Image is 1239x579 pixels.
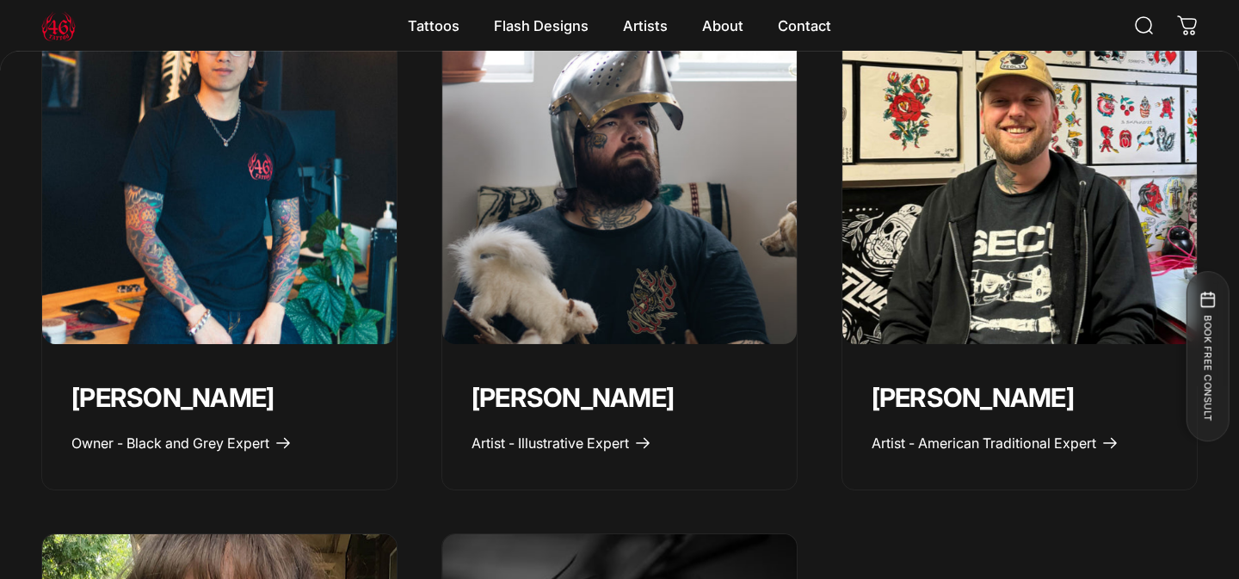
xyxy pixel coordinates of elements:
p: [PERSON_NAME] [71,382,367,415]
a: Contact [761,8,848,44]
a: Artist - Illustrative Expert [472,434,651,452]
span: Artist - Illustrative Expert [472,434,629,452]
button: BOOK FREE CONSULT [1186,272,1229,442]
summary: Tattoos [391,8,477,44]
summary: Artists [606,8,685,44]
span: Owner - Black and Grey Expert [71,434,269,452]
p: [PERSON_NAME] [872,382,1168,415]
a: Owner - Black and Grey Expert [71,434,292,452]
a: 0 items [1168,7,1206,45]
a: Artist - American Traditional Expert [872,434,1119,452]
p: [PERSON_NAME] [472,382,767,415]
nav: Primary [391,8,848,44]
summary: About [685,8,761,44]
summary: Flash Designs [477,8,606,44]
span: Artist - American Traditional Expert [872,434,1096,452]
